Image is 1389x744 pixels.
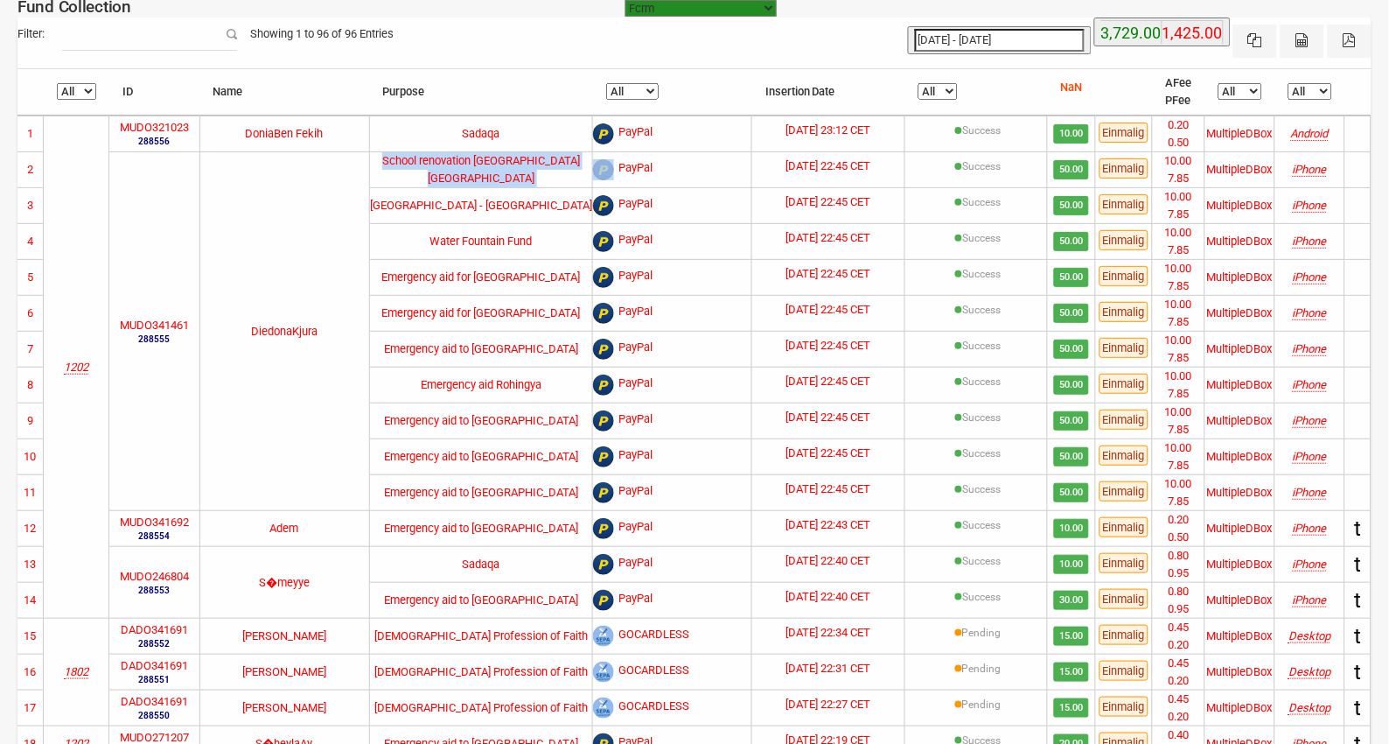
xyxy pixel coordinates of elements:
label: Success [962,481,1001,497]
i: Mozilla/5.0 (Windows NT 10.0; Win64; x64) AppleWebKit/537.36 (KHTML, like Gecko) Chrome/140.0.0.0... [1288,701,1330,714]
li: 7.85 [1153,349,1204,367]
td: 4 [17,223,44,259]
li: 0.20 [1153,708,1204,726]
td: [DEMOGRAPHIC_DATA] Profession of Faith [370,654,594,690]
label: [DATE] 22:45 CET [785,337,870,354]
td: [PERSON_NAME] [200,654,370,690]
li: 0.40 [1153,726,1204,744]
span: 50.00 [1054,232,1089,251]
label: [DATE] 22:31 CET [785,660,870,677]
td: Sadaqa [370,546,594,582]
div: MultipleDBox [1207,412,1273,430]
i: Mozilla/5.0 (iPhone; CPU iPhone OS 17_4_1 like Mac OS X) AppleWebKit/605.1.15 (KHTML, like Gecko)... [1293,306,1327,319]
small: 288551 [121,673,188,686]
div: MultipleDBox [1207,663,1273,681]
span: GOCARDLESS [618,662,689,683]
span: 50.00 [1054,411,1089,431]
label: 3,729.00 [1101,21,1162,46]
th: Insertion Date [752,69,905,116]
label: [DATE] 22:45 CET [785,265,870,283]
span: 50.00 [1054,376,1089,395]
label: MUDO341461 [120,317,189,334]
label: [DATE] 22:45 CET [785,158,870,175]
td: 11 [17,474,44,510]
div: MultipleDBox [1207,305,1273,322]
td: School renovation [GEOGRAPHIC_DATA] [GEOGRAPHIC_DATA] [370,151,594,187]
span: 10.00 [1054,555,1089,574]
div: MultipleDBox [1207,556,1273,573]
li: 0.50 [1153,134,1204,151]
li: 0.80 [1153,583,1204,600]
li: 0.50 [1153,529,1204,546]
td: 15 [17,618,44,654]
span: Einmalig [1099,338,1148,358]
label: [DATE] 22:43 CET [785,516,870,534]
span: PayPal [618,339,653,360]
td: 2 [17,151,44,187]
td: [PERSON_NAME] [200,618,370,654]
label: Success [962,553,1001,569]
span: PayPal [618,303,653,324]
div: MultipleDBox [1207,484,1273,502]
td: Emergency aid for [GEOGRAPHIC_DATA] [370,259,594,295]
i: Mozilla/5.0 (iPhone; CPU iPhone OS 17_4_1 like Mac OS X) AppleWebKit/605.1.15 (KHTML, like Gecko)... [1293,270,1327,284]
span: Einmalig [1099,589,1148,609]
i: Mozilla/5.0 (Linux; Android 10; K) AppleWebKit/537.36 (KHTML, like Gecko) SamsungBrowser/28.0 Chr... [1291,127,1329,140]
td: Adem [200,510,370,546]
li: 10.00 [1153,224,1204,242]
span: GOCARDLESS [618,626,689,647]
small: 288555 [120,333,189,346]
span: 15.00 [1054,663,1089,682]
label: Success [962,517,1001,533]
span: 50.00 [1054,304,1089,323]
label: Success [962,410,1001,425]
label: Success [962,302,1001,318]
li: 7.85 [1153,457,1204,474]
li: 10.00 [1153,475,1204,493]
td: DiedonaKjura [200,151,370,510]
span: PayPal [618,590,653,611]
div: MultipleDBox [1207,520,1273,537]
span: 50.00 [1054,196,1089,215]
span: PayPal [618,375,653,396]
label: Success [962,338,1001,354]
div: MultipleDBox [1207,448,1273,466]
small: 288553 [120,584,189,597]
td: Emergency aid to [GEOGRAPHIC_DATA] [370,331,594,367]
label: [DATE] 22:45 CET [785,193,870,211]
span: Einmalig [1099,230,1148,250]
p: NaN [1061,79,1083,96]
li: 10.00 [1153,332,1204,349]
label: MUDO321023 [120,119,189,137]
li: 0.45 [1153,619,1204,636]
label: [DATE] 22:45 CET [785,409,870,426]
span: t [1355,696,1362,720]
small: 288556 [120,135,189,148]
label: [DATE] 22:45 CET [785,229,870,247]
li: 0.95 [1153,600,1204,618]
span: 10.00 [1054,124,1089,144]
span: Einmalig [1099,374,1148,394]
li: 0.95 [1153,565,1204,582]
label: DADO341691 [121,621,188,639]
td: 17 [17,690,44,726]
label: [DATE] 23:12 CET [785,122,870,139]
li: 0.80 [1153,547,1204,565]
span: Einmalig [1099,302,1148,322]
label: MUDO246804 [120,568,189,586]
li: 7.85 [1153,385,1204,403]
label: [DATE] 22:45 CET [785,301,870,319]
label: [DATE] 22:45 CET [785,481,870,498]
span: PayPal [618,123,653,144]
li: 10.00 [1153,260,1204,277]
li: 7.85 [1153,493,1204,510]
label: [DATE] 22:34 CET [785,624,870,642]
div: MultipleDBox [1207,699,1273,717]
i: Mozilla/5.0 (iPhone; CPU iPhone OS 17_4_1 like Mac OS X) AppleWebKit/605.1.15 (KHTML, like Gecko)... [1293,414,1327,427]
li: PFee [1166,92,1192,109]
td: Water Fountain Fund [370,223,594,259]
th: ID [109,69,200,116]
td: 13 [17,546,44,582]
span: PayPal [618,482,653,503]
i: Mozilla/5.0 (iPhone; CPU iPhone OS 17_4_1 like Mac OS X) AppleWebKit/605.1.15 (KHTML, like Gecko)... [1293,378,1327,391]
